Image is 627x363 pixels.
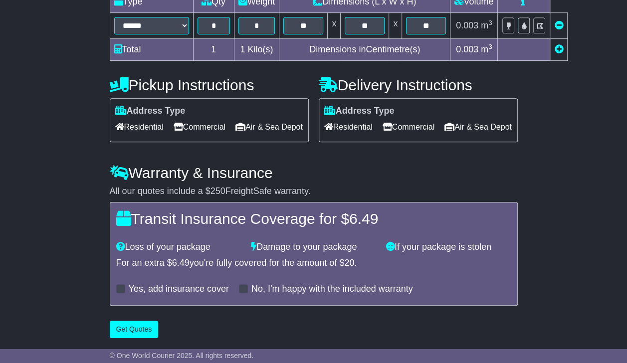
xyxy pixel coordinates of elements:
[383,119,434,135] span: Commercial
[389,13,402,39] td: x
[110,39,193,61] td: Total
[235,119,303,135] span: Air & Sea Depot
[554,20,563,30] a: Remove this item
[116,258,511,269] div: For an extra $ you're fully covered for the amount of $ .
[444,119,512,135] span: Air & Sea Depot
[324,106,395,117] label: Address Type
[456,20,478,30] span: 0.003
[115,119,164,135] span: Residential
[328,13,341,39] td: x
[349,210,378,227] span: 6.49
[193,39,234,61] td: 1
[279,39,450,61] td: Dimensions in Centimetre(s)
[488,43,492,50] sup: 3
[381,242,516,253] div: If your package is stolen
[251,284,413,295] label: No, I'm happy with the included warranty
[481,44,492,54] span: m
[111,242,246,253] div: Loss of your package
[344,258,354,268] span: 20
[481,20,492,30] span: m
[110,186,518,197] div: All our quotes include a $ FreightSafe warranty.
[324,119,373,135] span: Residential
[234,39,279,61] td: Kilo(s)
[110,77,309,93] h4: Pickup Instructions
[174,119,225,135] span: Commercial
[240,44,245,54] span: 1
[488,19,492,26] sup: 3
[246,242,381,253] div: Damage to your package
[456,44,478,54] span: 0.003
[554,44,563,54] a: Add new item
[210,186,225,196] span: 250
[115,106,186,117] label: Address Type
[172,258,190,268] span: 6.49
[129,284,229,295] label: Yes, add insurance cover
[110,321,159,338] button: Get Quotes
[110,352,254,360] span: © One World Courier 2025. All rights reserved.
[116,210,511,227] h4: Transit Insurance Coverage for $
[319,77,518,93] h4: Delivery Instructions
[110,165,518,181] h4: Warranty & Insurance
